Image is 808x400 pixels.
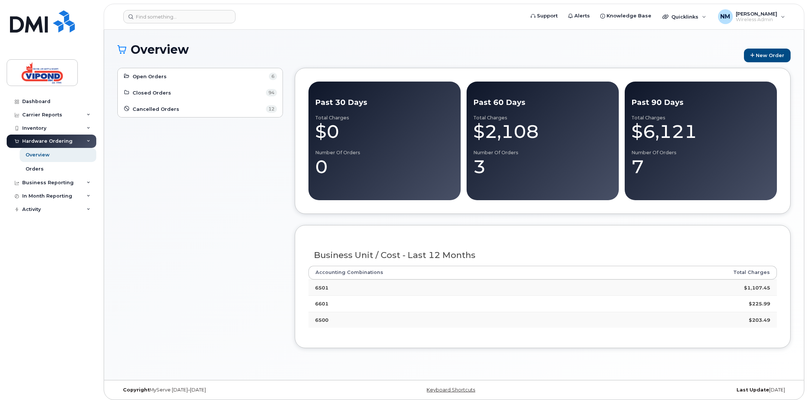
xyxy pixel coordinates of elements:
[744,49,791,62] a: New Order
[315,156,454,178] div: 0
[133,73,167,80] span: Open Orders
[314,251,772,260] h3: Business Unit / Cost - Last 12 Months
[631,115,770,121] div: Total Charges
[749,301,770,307] strong: $225.99
[315,120,454,143] div: $0
[269,73,277,80] span: 6
[473,120,612,143] div: $2,108
[123,387,150,393] strong: Copyright
[749,317,770,323] strong: $203.49
[315,301,328,307] strong: 6601
[631,120,770,143] div: $6,121
[266,105,277,113] span: 12
[315,285,328,291] strong: 6501
[315,97,454,108] div: Past 30 Days
[123,88,277,97] a: Closed Orders 94
[566,387,791,393] div: [DATE]
[744,285,770,291] strong: $1,107.45
[473,115,612,121] div: Total Charges
[123,105,277,113] a: Cancelled Orders 12
[631,156,770,178] div: 7
[631,150,770,156] div: Number of Orders
[631,97,770,108] div: Past 90 Days
[473,150,612,156] div: Number of Orders
[315,150,454,156] div: Number of Orders
[737,387,769,393] strong: Last Update
[117,43,740,56] h1: Overview
[133,89,171,96] span: Closed Orders
[473,156,612,178] div: 3
[133,106,179,113] span: Cancelled Orders
[308,266,598,279] th: Accounting Combinations
[315,317,328,323] strong: 6500
[598,266,777,279] th: Total Charges
[117,387,342,393] div: MyServe [DATE]–[DATE]
[473,97,612,108] div: Past 60 Days
[266,89,277,96] span: 94
[427,387,475,393] a: Keyboard Shortcuts
[315,115,454,121] div: Total Charges
[123,72,277,81] a: Open Orders 6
